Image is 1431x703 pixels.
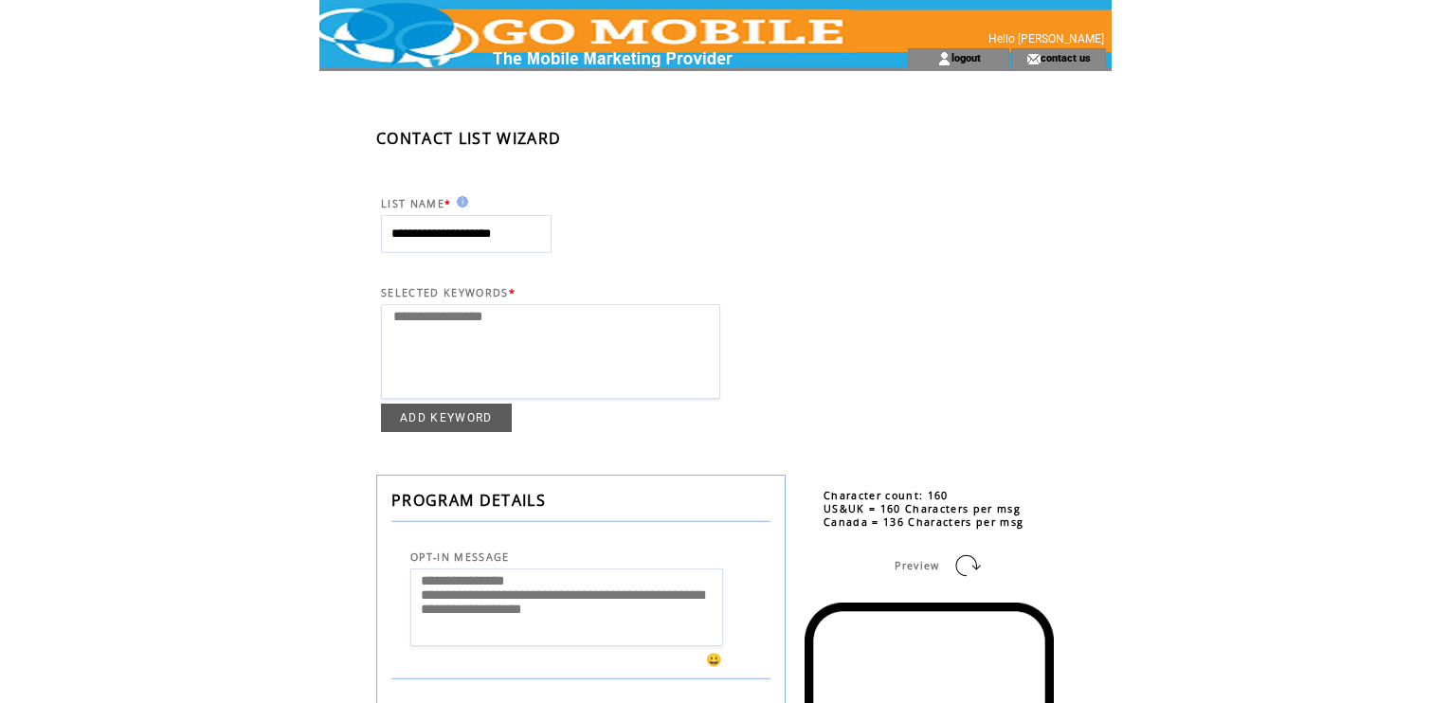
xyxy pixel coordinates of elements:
span: PROGRAM DETAILS [391,490,546,511]
span: Canada = 136 Characters per msg [824,515,1023,529]
img: help.gif [451,196,468,207]
span: 😀 [706,651,723,668]
img: contact_us_icon.gif [1026,51,1041,66]
a: ADD KEYWORD [381,404,512,432]
span: Hello [PERSON_NAME] [988,32,1104,45]
span: OPT-IN MESSAGE [410,550,510,564]
span: SELECTED KEYWORDS [381,286,509,299]
span: Preview [895,559,939,572]
span: Character count: 160 [824,489,949,502]
a: logout [951,51,981,63]
span: LIST NAME [381,197,444,210]
span: CONTACT LIST WIZARD [376,128,561,149]
img: account_icon.gif [937,51,951,66]
span: US&UK = 160 Characters per msg [824,502,1021,515]
a: contact us [1041,51,1091,63]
